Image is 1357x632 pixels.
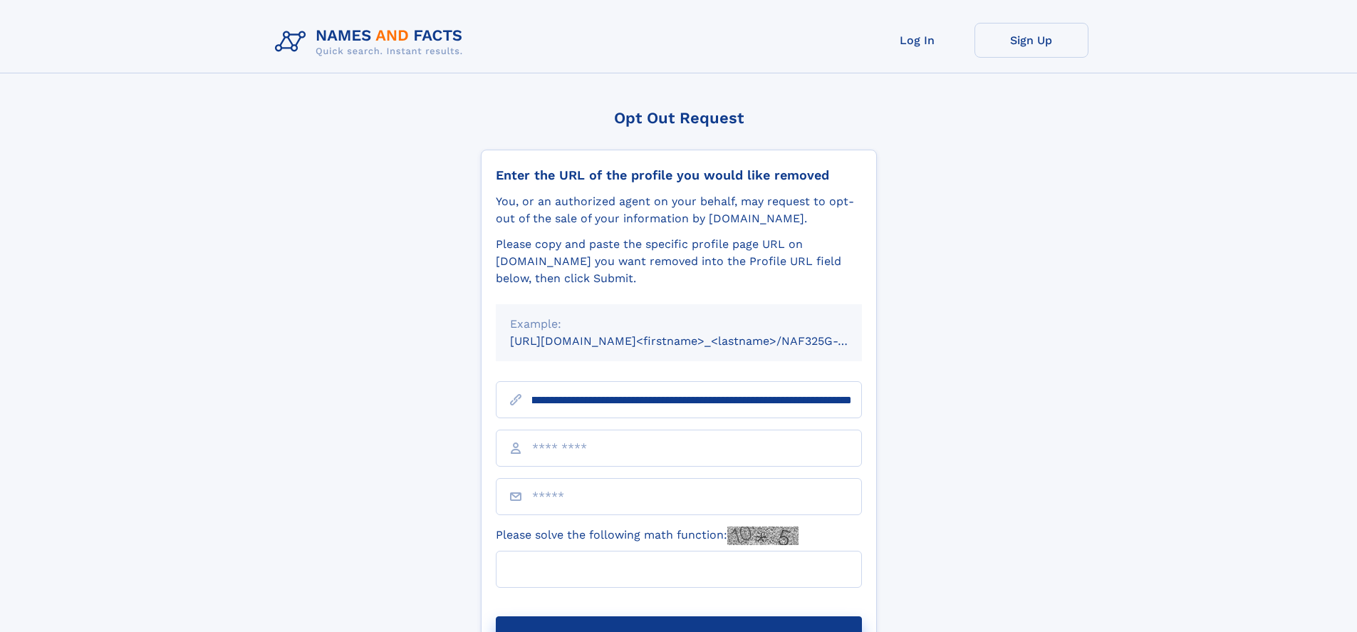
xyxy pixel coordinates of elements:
[974,23,1088,58] a: Sign Up
[496,527,799,545] label: Please solve the following math function:
[496,193,862,227] div: You, or an authorized agent on your behalf, may request to opt-out of the sale of your informatio...
[510,316,848,333] div: Example:
[481,109,877,127] div: Opt Out Request
[496,167,862,183] div: Enter the URL of the profile you would like removed
[861,23,974,58] a: Log In
[269,23,474,61] img: Logo Names and Facts
[510,334,889,348] small: [URL][DOMAIN_NAME]<firstname>_<lastname>/NAF325G-xxxxxxxx
[496,236,862,287] div: Please copy and paste the specific profile page URL on [DOMAIN_NAME] you want removed into the Pr...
